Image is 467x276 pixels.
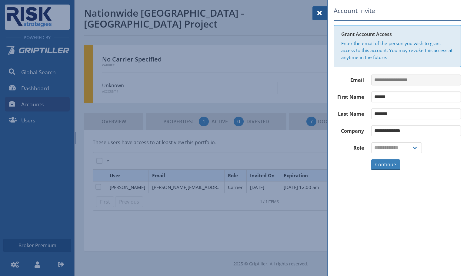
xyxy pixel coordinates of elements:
[341,32,453,37] h6: Grant Account Access
[334,127,364,135] label: Company
[334,76,364,84] label: Email
[334,144,364,151] label: Role
[341,40,453,61] p: Enter the email of the person you wish to grant access to this account. You may revoke this acces...
[371,159,400,170] button: Continue
[334,110,364,118] label: Last Name
[334,6,461,21] h5: Account Invite
[334,93,364,101] label: First Name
